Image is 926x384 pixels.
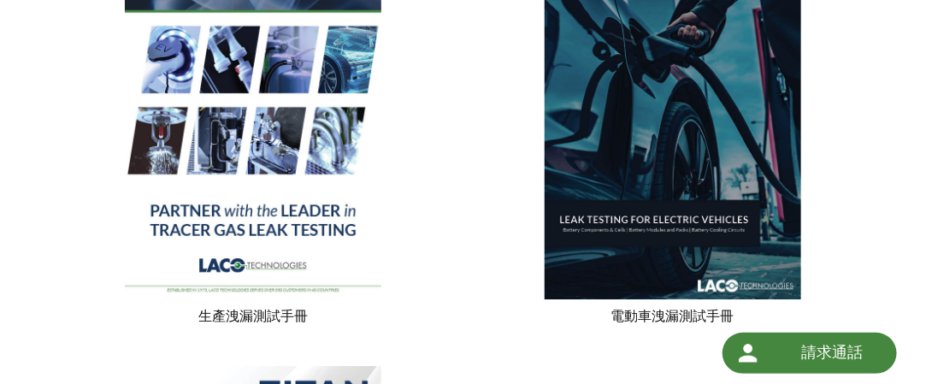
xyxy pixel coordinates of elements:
[198,307,308,323] font: 生產洩漏測試手冊
[723,333,897,374] div: 請求通話
[611,307,734,323] font: 電動車洩漏測試手冊
[734,340,762,367] img: 圓形按鈕
[801,341,863,363] font: 請求通話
